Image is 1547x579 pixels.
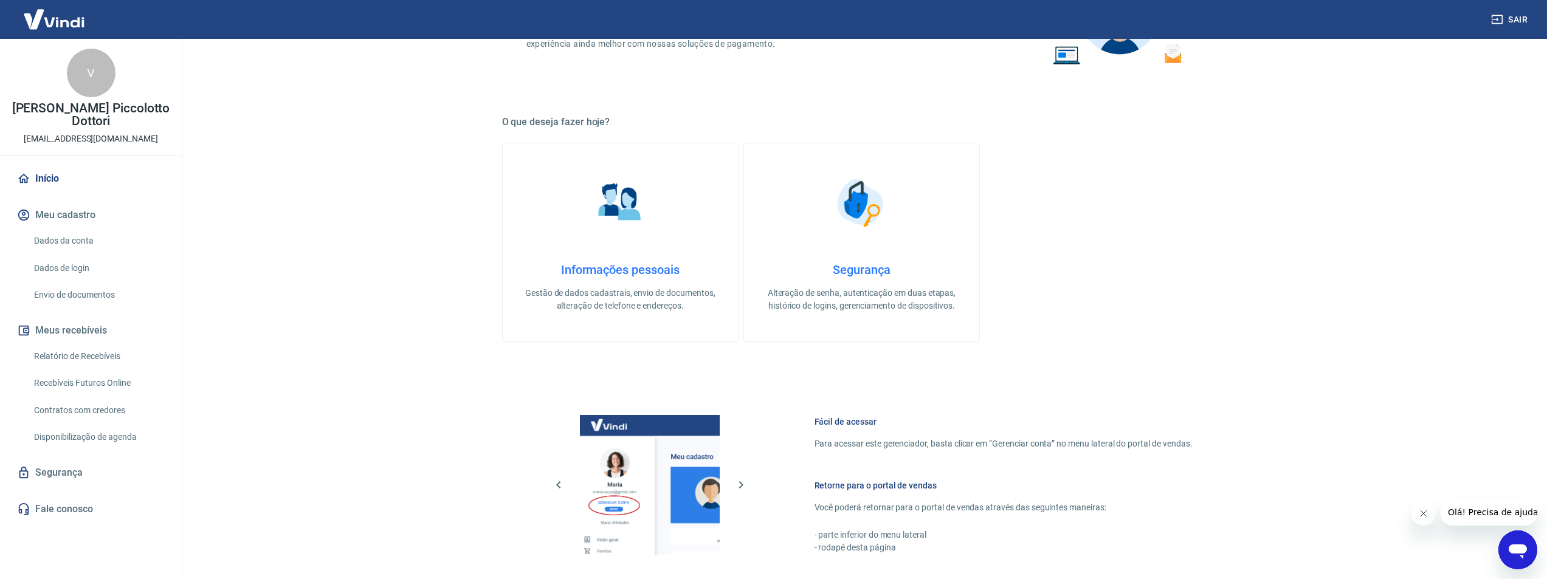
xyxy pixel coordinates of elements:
[815,529,1193,541] p: - parte inferior do menu lateral
[522,287,718,312] p: Gestão de dados cadastrais, envio de documentos, alteração de telefone e endereços.
[15,165,167,192] a: Início
[15,459,167,486] a: Segurança
[29,256,167,281] a: Dados de login
[743,143,980,342] a: SegurançaSegurançaAlteração de senha, autenticação em duas etapas, histórico de logins, gerenciam...
[15,202,167,228] button: Meu cadastro
[502,116,1222,128] h5: O que deseja fazer hoje?
[831,173,892,233] img: Segurança
[29,344,167,369] a: Relatório de Recebíveis
[815,501,1193,514] p: Você poderá retornar para o portal de vendas através das seguintes maneiras:
[763,287,960,312] p: Alteração de senha, autenticação em duas etapas, histórico de logins, gerenciamento de dispositivos.
[1489,9,1532,31] button: Sair
[580,415,720,555] img: Imagem da dashboard mostrando o botão de gerenciar conta na sidebar no lado esquerdo
[590,173,650,233] img: Informações pessoais
[7,9,102,18] span: Olá! Precisa de ajuda?
[815,416,1193,428] h6: Fácil de acessar
[15,496,167,522] a: Fale conosco
[1498,530,1537,569] iframe: Botão para abrir a janela de mensagens
[10,102,172,128] p: [PERSON_NAME] Piccolotto Dottori
[1441,499,1537,526] iframe: Mensagem da empresa
[67,49,115,97] div: V
[29,398,167,423] a: Contratos com credores
[502,143,739,342] a: Informações pessoaisInformações pessoaisGestão de dados cadastrais, envio de documentos, alteraçã...
[29,371,167,396] a: Recebíveis Futuros Online
[815,479,1193,492] h6: Retorne para o portal de vendas
[763,262,960,277] h4: Segurança
[15,317,167,344] button: Meus recebíveis
[29,425,167,450] a: Disponibilização de agenda
[24,132,158,145] p: [EMAIL_ADDRESS][DOMAIN_NAME]
[15,1,94,38] img: Vindi
[29,283,167,307] a: Envio de documentos
[815,541,1193,554] p: - rodapé desta página
[522,262,718,277] h4: Informações pessoais
[815,437,1193,450] p: Para acessar este gerenciador, basta clicar em “Gerenciar conta” no menu lateral do portal de ven...
[29,228,167,253] a: Dados da conta
[1411,501,1436,526] iframe: Fechar mensagem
